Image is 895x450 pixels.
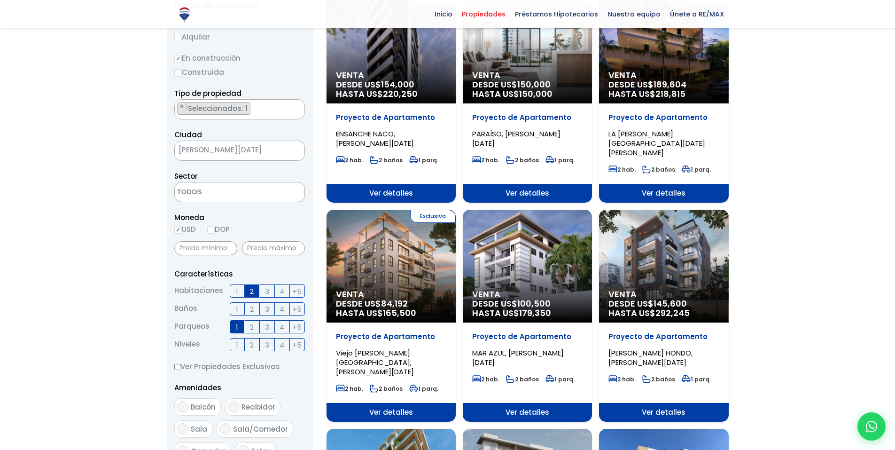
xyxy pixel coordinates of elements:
label: Alquilar [174,31,305,43]
span: 4 [280,285,284,297]
span: SANTO DOMINGO DE GUZMÁN [175,143,281,157]
span: Nuestro equipo [603,7,665,21]
span: Parqueos [174,320,210,333]
span: 4 [280,303,284,315]
span: 1 parq. [409,385,438,393]
span: Únete a RE/MAX [665,7,729,21]
span: Ver detalles [599,403,728,422]
span: DESDE US$ [608,80,719,99]
span: 1 parq. [682,166,711,174]
span: 179,350 [519,307,551,319]
input: Construida [174,69,182,77]
span: 2 baños [370,156,403,164]
span: 150,000 [519,88,553,100]
p: Proyecto de Apartamento [608,332,719,341]
span: 2 hab. [336,385,363,393]
input: Sala/Comedor [219,423,231,434]
span: 145,600 [654,298,687,309]
span: Baños [174,302,197,316]
button: Remove all items [294,102,300,111]
textarea: Search [175,100,180,120]
span: Recibidor [241,402,275,412]
span: 1 parq. [682,375,711,383]
span: Ver detalles [463,403,592,422]
span: 2 hab. [472,156,499,164]
span: 292,245 [655,307,690,319]
span: 2 [250,285,254,297]
span: Tipo de propiedad [174,88,241,98]
span: [PERSON_NAME] HONDO, [PERSON_NAME][DATE] [608,348,693,367]
span: 2 baños [642,375,675,383]
span: DESDE US$ [608,299,719,318]
span: Balcón [191,402,216,412]
span: 2 [250,321,254,333]
span: × [179,103,184,111]
input: Alquilar [174,34,182,41]
input: Sala [177,423,188,434]
span: Moneda [174,212,305,223]
span: 2 hab. [608,166,636,174]
span: +5 [292,303,302,315]
span: Seleccionados: 1 [187,103,250,113]
span: Sector [174,171,198,181]
span: Propiedades [457,7,510,21]
span: 2 baños [642,166,675,174]
span: Ver detalles [599,184,728,203]
span: Ver detalles [327,403,456,422]
span: Venta [472,290,583,299]
p: Amenidades [174,382,305,394]
span: HASTA US$ [608,89,719,99]
span: Sala [191,424,207,434]
span: Viejo [PERSON_NAME][GEOGRAPHIC_DATA], [PERSON_NAME][DATE] [336,348,414,377]
span: DESDE US$ [336,80,446,99]
span: Ver detalles [327,184,456,203]
span: ENSANCHE NACO, [PERSON_NAME][DATE] [336,129,414,148]
span: 4 [280,339,284,351]
span: HASTA US$ [336,89,446,99]
label: USD [174,223,196,235]
p: Proyecto de Apartamento [472,332,583,341]
span: 4 [280,321,284,333]
span: 3 [265,285,269,297]
button: Remove all items [281,143,295,158]
p: Proyecto de Apartamento [336,332,446,341]
span: Ciudad [174,130,202,140]
span: 84,192 [381,298,408,309]
span: 3 [265,339,269,351]
span: Exclusiva [410,210,456,223]
span: LA [PERSON_NAME][GEOGRAPHIC_DATA][DATE][PERSON_NAME] [608,129,705,158]
p: Proyecto de Apartamento [336,113,446,122]
span: Habitaciones [174,284,223,298]
span: Ver detalles [463,184,592,203]
span: 2 hab. [336,156,363,164]
p: Proyecto de Apartamento [608,113,719,122]
span: HASTA US$ [472,89,583,99]
span: Sala/Comedor [233,424,288,434]
label: DOP [207,223,230,235]
span: +5 [292,285,302,297]
span: Venta [336,71,446,80]
span: × [290,147,295,155]
span: 2 [250,303,254,315]
span: 100,500 [517,298,551,309]
a: Venta DESDE US$145,600 HASTA US$292,245 Proyecto de Apartamento [PERSON_NAME] HONDO, [PERSON_NAME... [599,210,728,422]
span: HASTA US$ [472,308,583,318]
input: USD [174,226,182,234]
span: 2 [250,339,254,351]
span: 1 [236,285,238,297]
span: 3 [265,321,269,333]
span: 1 [236,321,238,333]
span: 2 hab. [608,375,636,383]
span: PARAÍSO, [PERSON_NAME][DATE] [472,129,560,148]
span: 1 parq. [409,156,438,164]
span: Préstamos Hipotecarios [510,7,603,21]
label: Ver Propiedades Exclusivas [174,361,305,372]
input: Balcón [177,401,188,412]
span: SANTO DOMINGO DE GUZMÁN [174,141,305,161]
span: Venta [336,290,446,299]
span: 2 baños [506,375,539,383]
input: Precio mínimo [174,241,237,255]
span: 218,815 [655,88,685,100]
span: MAR AZUL, [PERSON_NAME][DATE] [472,348,564,367]
span: 150,000 [517,79,551,90]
